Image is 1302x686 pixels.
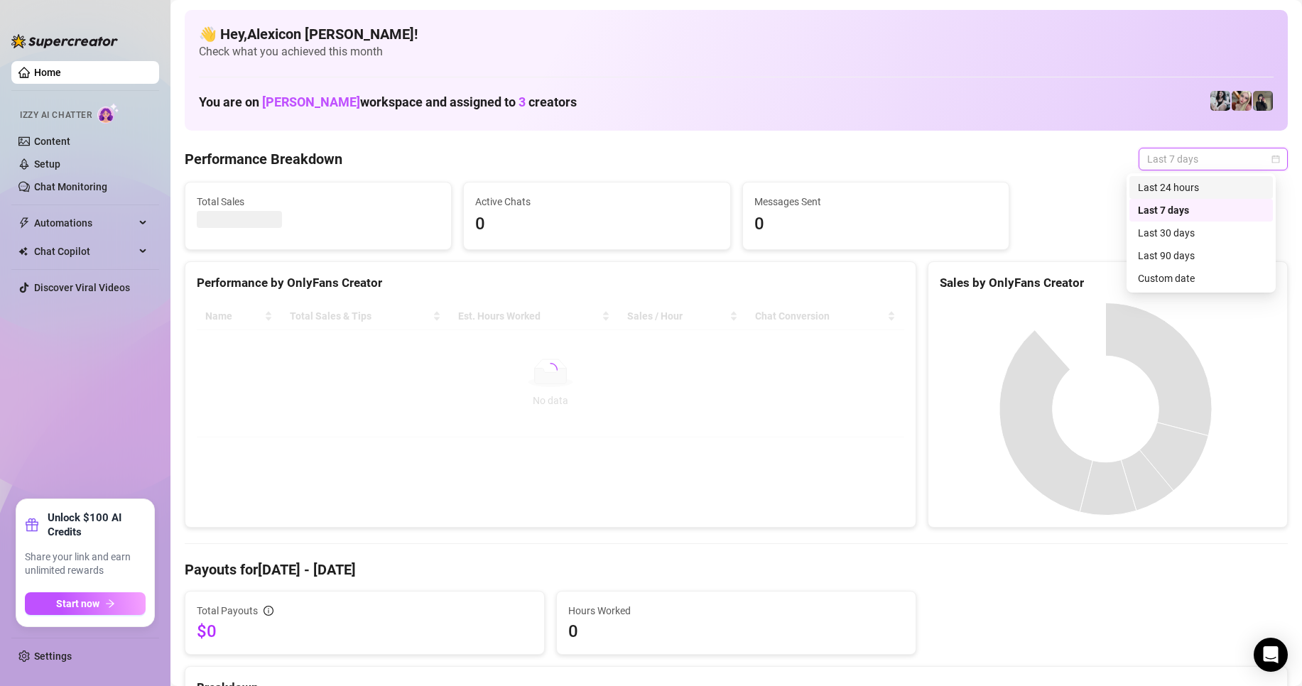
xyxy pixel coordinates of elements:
[197,273,904,293] div: Performance by OnlyFans Creator
[25,518,39,532] span: gift
[34,650,72,662] a: Settings
[34,212,135,234] span: Automations
[34,136,70,147] a: Content
[1210,91,1230,111] img: Sadie
[1271,155,1280,163] span: calendar
[185,560,1288,579] h4: Payouts for [DATE] - [DATE]
[568,603,904,619] span: Hours Worked
[20,109,92,122] span: Izzy AI Chatter
[18,217,30,229] span: thunderbolt
[1138,202,1264,218] div: Last 7 days
[48,511,146,539] strong: Unlock $100 AI Credits
[34,282,130,293] a: Discover Viral Videos
[34,158,60,170] a: Setup
[754,194,997,209] span: Messages Sent
[18,246,28,256] img: Chat Copilot
[262,94,360,109] span: [PERSON_NAME]
[754,211,997,238] span: 0
[1138,248,1264,263] div: Last 90 days
[25,592,146,615] button: Start nowarrow-right
[1138,225,1264,241] div: Last 30 days
[1138,271,1264,286] div: Custom date
[1253,91,1273,111] img: Anna
[199,24,1274,44] h4: 👋 Hey, Alexicon [PERSON_NAME] !
[1254,638,1288,672] div: Open Intercom Messenger
[197,603,258,619] span: Total Payouts
[1129,199,1273,222] div: Last 7 days
[1129,267,1273,290] div: Custom date
[199,44,1274,60] span: Check what you achieved this month
[519,94,526,109] span: 3
[940,273,1276,293] div: Sales by OnlyFans Creator
[97,103,119,124] img: AI Chatter
[105,599,115,609] span: arrow-right
[56,598,99,609] span: Start now
[34,181,107,192] a: Chat Monitoring
[197,194,440,209] span: Total Sales
[475,211,718,238] span: 0
[543,362,558,378] span: loading
[185,149,342,169] h4: Performance Breakdown
[568,620,904,643] span: 0
[1147,148,1279,170] span: Last 7 days
[197,620,533,643] span: $0
[1232,91,1252,111] img: Anna
[264,606,273,616] span: info-circle
[1129,222,1273,244] div: Last 30 days
[1129,244,1273,267] div: Last 90 days
[25,550,146,578] span: Share your link and earn unlimited rewards
[475,194,718,209] span: Active Chats
[199,94,577,110] h1: You are on workspace and assigned to creators
[1138,180,1264,195] div: Last 24 hours
[1129,176,1273,199] div: Last 24 hours
[34,240,135,263] span: Chat Copilot
[34,67,61,78] a: Home
[11,34,118,48] img: logo-BBDzfeDw.svg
